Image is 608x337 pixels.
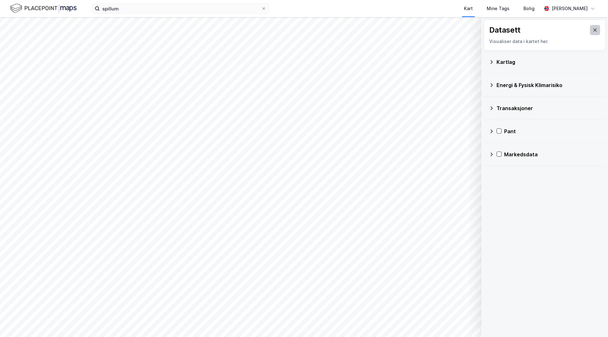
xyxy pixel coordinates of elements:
div: Energi & Fysisk Klimarisiko [497,81,600,89]
div: Markedsdata [504,151,600,158]
div: [PERSON_NAME] [552,5,588,12]
div: Visualiser data i kartet her. [489,38,600,45]
div: Kontrollprogram for chat [576,307,608,337]
div: Kartlag [497,58,600,66]
img: logo.f888ab2527a4732fd821a326f86c7f29.svg [10,3,77,14]
div: Datasett [489,25,521,35]
div: Mine Tags [487,5,510,12]
div: Kart [464,5,473,12]
input: Søk på adresse, matrikkel, gårdeiere, leietakere eller personer [100,4,261,13]
div: Transaksjoner [497,104,600,112]
div: Bolig [523,5,535,12]
div: Pant [504,128,600,135]
iframe: Chat Widget [576,307,608,337]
